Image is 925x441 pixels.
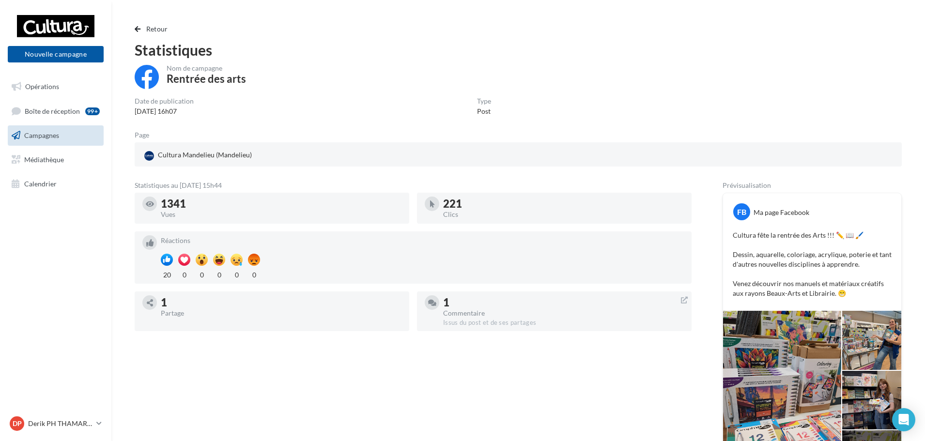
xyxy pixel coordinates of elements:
div: 99+ [85,107,100,115]
div: [DATE] 16h07 [135,106,194,116]
div: 0 [196,268,208,280]
button: Nouvelle campagne [8,46,104,62]
p: Derik PH THAMARET [28,419,92,428]
a: Boîte de réception99+ [6,101,106,122]
div: Nom de campagne [167,65,246,72]
div: Statistiques au [DATE] 15h44 [135,182,692,189]
div: Prévisualisation [723,182,902,189]
div: 1341 [161,198,401,209]
div: 1 [443,297,684,308]
div: 20 [161,268,173,280]
p: Cultura fête la rentrée des Arts !!! ✏️ 📖 🖌️ Dessin, aquarelle, coloriage, acrylique, poterie et ... [733,230,892,298]
div: Ma page Facebook [754,208,809,217]
div: 0 [178,268,190,280]
a: Médiathèque [6,150,106,170]
span: Retour [146,25,168,33]
a: Opérations [6,76,106,97]
div: Partage [161,310,401,317]
span: Boîte de réception [25,106,80,115]
div: 0 [248,268,260,280]
a: Calendrier [6,174,106,194]
div: Type [477,98,491,105]
div: FB [733,203,750,220]
div: Commentaire [443,310,684,317]
div: 221 [443,198,684,209]
a: Cultura Mandelieu (Mandelieu) [142,148,393,163]
span: Campagnes [24,131,59,139]
span: Opérations [25,82,59,91]
div: Post [477,106,491,116]
span: DP [13,419,22,428]
a: Campagnes [6,125,106,146]
div: Vues [161,211,401,218]
button: Retour [135,23,172,35]
div: 0 [231,268,243,280]
div: Réactions [161,237,684,244]
div: Page [135,132,157,138]
a: DP Derik PH THAMARET [8,414,104,433]
div: 0 [213,268,225,280]
span: Médiathèque [24,155,64,164]
div: Open Intercom Messenger [892,408,915,431]
div: Issus du post et de ses partages [443,319,684,327]
div: Cultura Mandelieu (Mandelieu) [142,148,254,163]
span: Calendrier [24,179,57,187]
div: Clics [443,211,684,218]
div: Statistiques [135,43,902,57]
div: 1 [161,297,401,308]
div: Date de publication [135,98,194,105]
div: Rentrée des arts [167,74,246,84]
